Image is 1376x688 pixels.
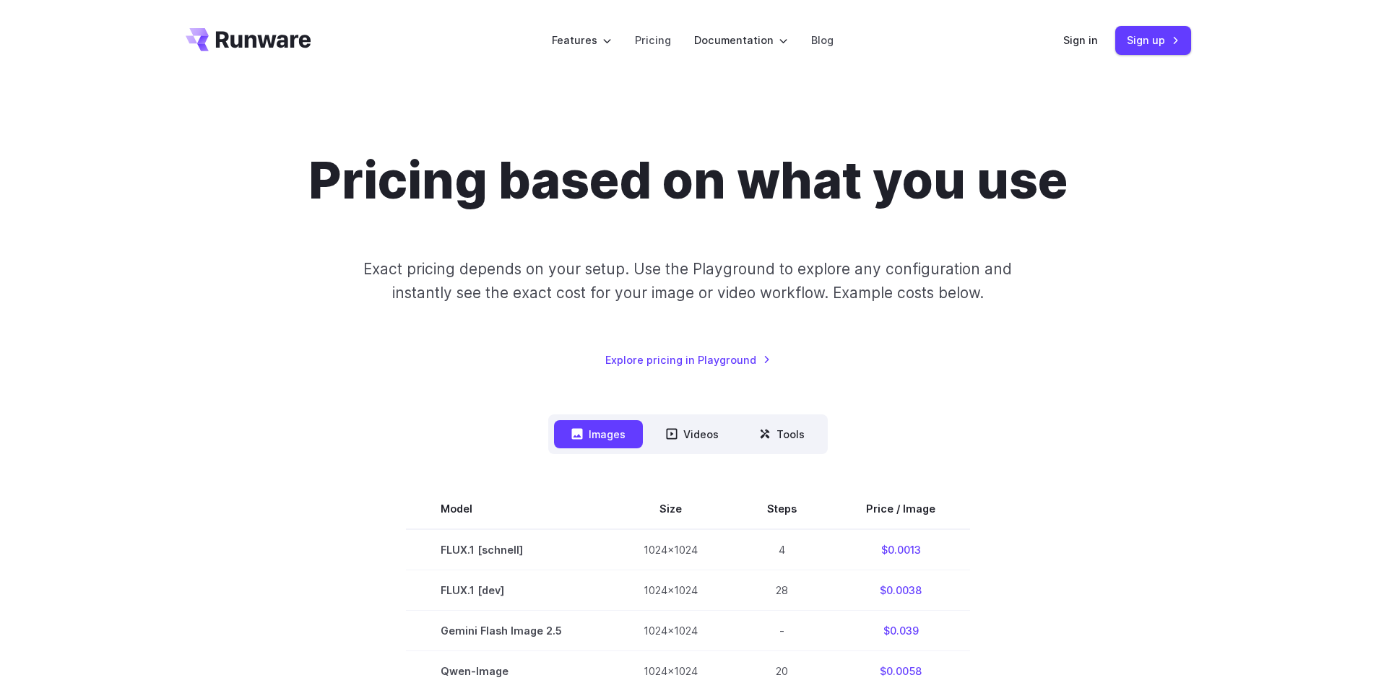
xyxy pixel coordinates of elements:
[831,489,970,529] th: Price / Image
[1063,32,1098,48] a: Sign in
[635,32,671,48] a: Pricing
[609,529,732,570] td: 1024x1024
[441,622,574,639] span: Gemini Flash Image 2.5
[732,529,831,570] td: 4
[554,420,643,448] button: Images
[552,32,612,48] label: Features
[308,150,1068,211] h1: Pricing based on what you use
[742,420,822,448] button: Tools
[609,610,732,650] td: 1024x1024
[811,32,834,48] a: Blog
[1115,26,1191,54] a: Sign up
[406,529,609,570] td: FLUX.1 [schnell]
[831,610,970,650] td: $0.039
[732,489,831,529] th: Steps
[186,28,311,51] a: Go to /
[649,420,736,448] button: Videos
[605,352,771,368] a: Explore pricing in Playground
[831,529,970,570] td: $0.0013
[732,570,831,610] td: 28
[336,257,1039,305] p: Exact pricing depends on your setup. Use the Playground to explore any configuration and instantl...
[406,489,609,529] th: Model
[732,610,831,650] td: -
[406,570,609,610] td: FLUX.1 [dev]
[694,32,788,48] label: Documentation
[609,570,732,610] td: 1024x1024
[831,570,970,610] td: $0.0038
[609,489,732,529] th: Size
